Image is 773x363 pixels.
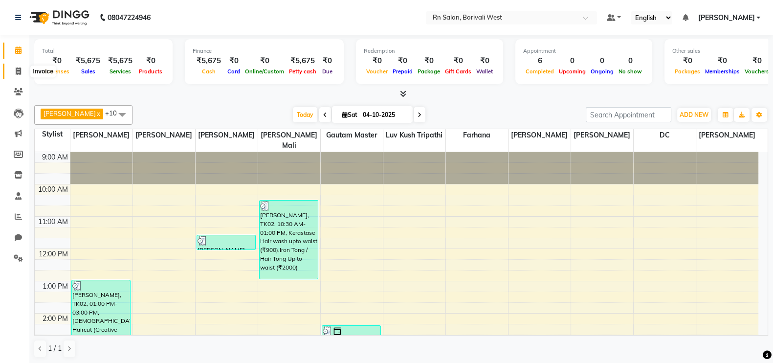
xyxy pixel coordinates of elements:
[44,110,96,117] span: [PERSON_NAME]
[31,66,56,78] div: Invoice
[225,55,243,67] div: ₹0
[616,55,644,67] div: 0
[48,343,62,354] span: 1 / 1
[108,4,151,31] b: 08047224946
[556,68,588,75] span: Upcoming
[287,55,319,67] div: ₹5,675
[680,111,708,118] span: ADD NEW
[523,55,556,67] div: 6
[193,47,336,55] div: Finance
[35,129,70,139] div: Stylist
[698,13,754,23] span: [PERSON_NAME]
[72,280,131,343] div: [PERSON_NAME], TK02, 01:00 PM-03:00 PM, [DEMOGRAPHIC_DATA] Haircut (Creative stylist) W/O (₹1500)
[442,55,474,67] div: ₹0
[696,129,759,141] span: [PERSON_NAME]
[586,107,671,122] input: Search Appointment
[390,55,415,67] div: ₹0
[442,68,474,75] span: Gift Cards
[72,55,104,67] div: ₹5,675
[136,55,165,67] div: ₹0
[703,55,742,67] div: ₹0
[36,217,70,227] div: 11:00 AM
[243,68,287,75] span: Online/Custom
[703,68,742,75] span: Memberships
[322,326,381,357] div: mamta, TK03, 02:25 PM-03:25 PM, Qod Hair Wash Below shoulder (₹600)
[556,55,588,67] div: 0
[104,55,136,67] div: ₹5,675
[523,68,556,75] span: Completed
[415,68,442,75] span: Package
[571,129,633,141] span: [PERSON_NAME]
[133,129,195,141] span: [PERSON_NAME]
[340,111,360,118] span: Sat
[293,107,317,122] span: Today
[742,68,772,75] span: Vouchers
[258,129,320,152] span: [PERSON_NAME] Mali
[321,129,383,141] span: Gautam master
[508,129,571,141] span: [PERSON_NAME]
[364,47,495,55] div: Redemption
[634,129,696,141] span: DC
[70,129,133,141] span: [PERSON_NAME]
[225,68,243,75] span: Card
[41,314,70,324] div: 2:00 PM
[364,55,390,67] div: ₹0
[364,68,390,75] span: Voucher
[415,55,442,67] div: ₹0
[196,129,258,141] span: [PERSON_NAME]
[523,47,644,55] div: Appointment
[79,68,98,75] span: Sales
[360,108,409,122] input: 2025-10-04
[243,55,287,67] div: ₹0
[616,68,644,75] span: No show
[383,129,445,141] span: Luv kush tripathi
[446,129,508,141] span: Farhana
[193,55,225,67] div: ₹5,675
[672,55,703,67] div: ₹0
[37,249,70,259] div: 12:00 PM
[36,184,70,195] div: 10:00 AM
[107,68,133,75] span: Services
[136,68,165,75] span: Products
[287,68,319,75] span: Petty cash
[42,55,72,67] div: ₹0
[25,4,92,31] img: logo
[390,68,415,75] span: Prepaid
[199,68,218,75] span: Cash
[105,109,124,117] span: +10
[40,152,70,162] div: 9:00 AM
[260,201,318,279] div: [PERSON_NAME], TK02, 10:30 AM-01:00 PM, Kerastase Hair wash upto waist (₹900),Iron Tong / Hair To...
[41,281,70,292] div: 1:00 PM
[42,47,165,55] div: Total
[319,55,336,67] div: ₹0
[672,68,703,75] span: Packages
[588,55,616,67] div: 0
[96,110,100,117] a: x
[742,55,772,67] div: ₹0
[320,68,335,75] span: Due
[677,108,711,122] button: ADD NEW
[197,235,256,250] div: [PERSON_NAME], TK01, 11:35 AM-12:05 PM, [PERSON_NAME] Styling (₹300)
[474,68,495,75] span: Wallet
[474,55,495,67] div: ₹0
[588,68,616,75] span: Ongoing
